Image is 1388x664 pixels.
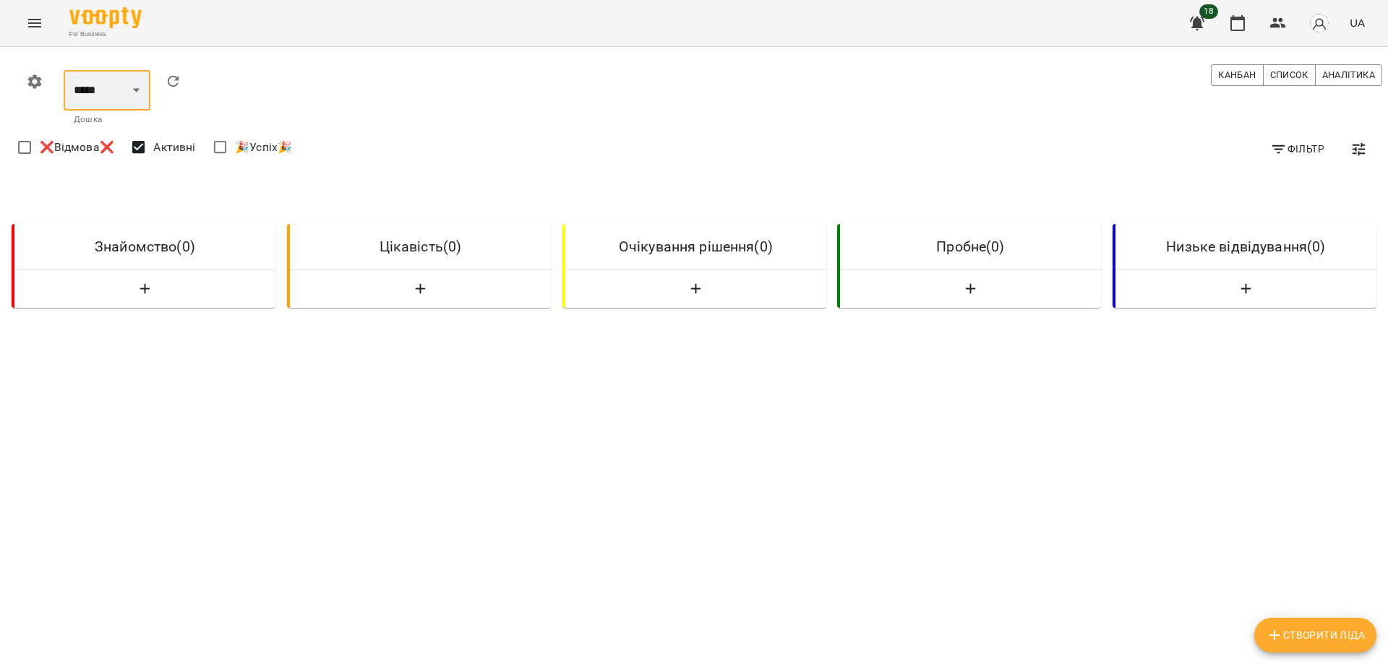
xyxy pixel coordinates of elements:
[153,139,195,156] span: Активні
[17,6,52,40] button: Menu
[1263,64,1316,86] button: Список
[20,276,270,302] button: Створити Ліда
[1218,67,1256,83] span: Канбан
[577,236,815,258] h6: Очікування рішення ( 0 )
[26,236,264,258] h6: Знайомство ( 0 )
[1199,4,1218,19] span: 18
[74,113,140,127] p: Дошка
[69,7,142,28] img: Voopty Logo
[69,30,142,39] span: For Business
[1350,15,1365,30] span: UA
[1121,276,1371,302] button: Створити Ліда
[1309,13,1329,33] img: avatar_s.png
[301,236,539,258] h6: Цікавість ( 0 )
[852,236,1089,258] h6: Пробне ( 0 )
[1344,9,1371,36] button: UA
[235,139,292,156] span: 🎉Успіх🎉
[1266,626,1365,644] span: Створити Ліда
[296,276,545,302] button: Створити Ліда
[40,139,114,156] span: ❌Відмова❌
[1211,64,1263,86] button: Канбан
[1127,236,1365,258] h6: Низьке відвідування ( 0 )
[1270,140,1324,158] span: Фільтр
[1315,64,1382,86] button: Аналітика
[1254,618,1376,652] button: Створити Ліда
[1264,136,1330,162] button: Фільтр
[1270,67,1308,83] span: Список
[1322,67,1375,83] span: Аналітика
